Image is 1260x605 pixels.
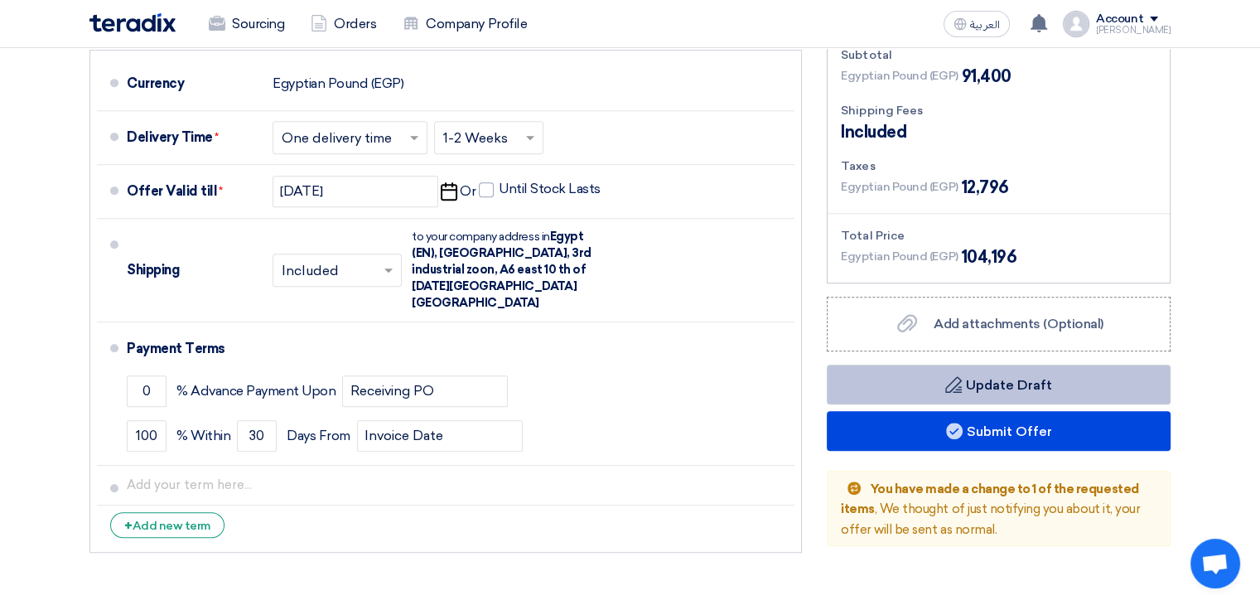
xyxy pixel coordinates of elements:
[389,6,540,42] a: Company Profile
[841,157,1156,175] div: Taxes
[827,411,1171,451] button: Submit Offer
[127,118,259,157] div: Delivery Time
[961,244,1016,269] span: 104,196
[176,383,336,399] span: % Advance Payment Upon
[841,248,958,265] span: Egyptian Pound (EGP)
[237,420,277,452] input: payment-term-2
[124,518,133,534] span: +
[127,64,259,104] div: Currency
[944,11,1010,37] button: العربية
[1063,11,1089,37] img: profile_test.png
[127,375,167,407] input: payment-term-1
[961,175,1008,200] span: 12,796
[127,420,167,452] input: payment-term-2
[1096,12,1143,27] div: Account
[1096,26,1171,35] div: [PERSON_NAME]
[479,181,601,197] label: Until Stock Lasts
[841,102,1156,119] div: Shipping Fees
[841,482,1138,517] span: You have made a change to 1 of the requested items
[961,64,1011,89] span: 91,400
[841,178,958,196] span: Egyptian Pound (EGP)
[127,469,788,501] input: Add your term here...
[841,482,1140,537] span: , We thought of just notifying you about it, your offer will be sent as normal.
[934,316,1103,332] span: Add attachments (Optional)
[970,19,1000,31] span: العربية
[357,420,523,452] input: payment-term-2
[287,428,350,444] span: Days From
[127,329,775,369] div: Payment Terms
[110,512,224,538] div: Add new term
[460,183,476,200] span: Or
[412,229,594,312] div: to your company address in
[342,375,508,407] input: payment-term-2
[176,428,230,444] span: % Within
[412,230,591,310] span: Egypt (EN), [GEOGRAPHIC_DATA], 3rd industrial zoon, A6 east 10 th of [DATE][GEOGRAPHIC_DATA] [GEO...
[273,176,438,207] input: yyyy-mm-dd
[127,172,259,211] div: Offer Valid till
[1190,539,1240,588] a: دردشة مفتوحة
[273,68,403,99] div: Egyptian Pound (EGP)
[297,6,389,42] a: Orders
[89,13,176,32] img: Teradix logo
[196,6,297,42] a: Sourcing
[127,250,259,290] div: Shipping
[827,365,1171,404] button: Update Draft
[841,119,906,144] span: Included
[841,67,958,85] span: Egyptian Pound (EGP)
[841,46,1156,64] div: Subtotal
[841,227,1156,244] div: Total Price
